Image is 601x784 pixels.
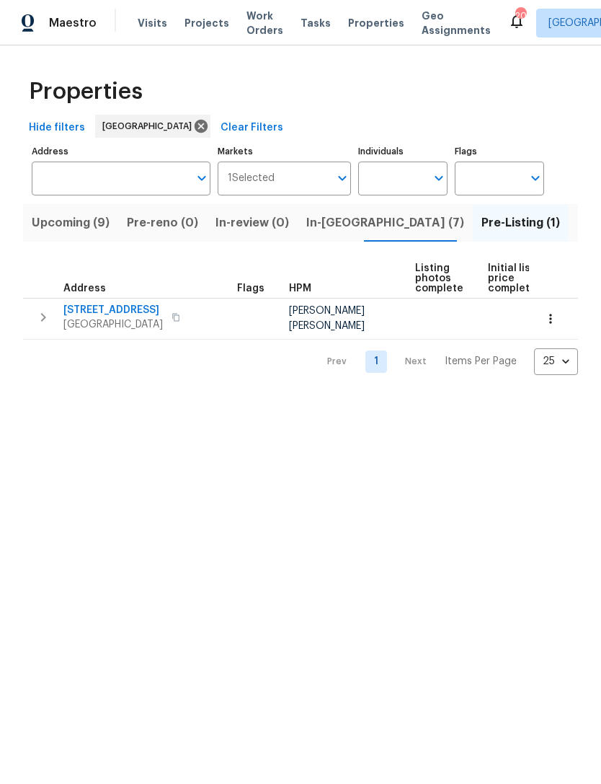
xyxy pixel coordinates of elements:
[49,16,97,30] span: Maestro
[289,306,365,330] span: [PERSON_NAME] [PERSON_NAME]
[445,354,517,369] p: Items Per Page
[455,147,544,156] label: Flags
[488,263,536,294] span: Initial list price complete
[237,283,264,294] span: Flags
[221,119,283,137] span: Clear Filters
[184,16,229,30] span: Projects
[29,119,85,137] span: Hide filters
[23,115,91,141] button: Hide filters
[525,168,546,188] button: Open
[95,115,210,138] div: [GEOGRAPHIC_DATA]
[102,119,197,133] span: [GEOGRAPHIC_DATA]
[138,16,167,30] span: Visits
[246,9,283,38] span: Work Orders
[300,18,331,28] span: Tasks
[306,213,464,233] span: In-[GEOGRAPHIC_DATA] (7)
[515,9,525,23] div: 20
[348,16,404,30] span: Properties
[32,147,210,156] label: Address
[63,317,163,332] span: [GEOGRAPHIC_DATA]
[534,343,578,380] div: 25
[365,351,387,373] a: Goto page 1
[332,168,352,188] button: Open
[127,213,198,233] span: Pre-reno (0)
[63,303,163,317] span: [STREET_ADDRESS]
[358,147,448,156] label: Individuals
[289,283,311,294] span: HPM
[192,168,212,188] button: Open
[218,147,352,156] label: Markets
[215,213,289,233] span: In-review (0)
[422,9,491,38] span: Geo Assignments
[313,348,578,375] nav: Pagination Navigation
[215,115,289,141] button: Clear Filters
[481,213,560,233] span: Pre-Listing (1)
[32,213,110,233] span: Upcoming (9)
[429,168,449,188] button: Open
[415,263,463,294] span: Listing photos complete
[63,283,106,294] span: Address
[228,172,275,185] span: 1 Selected
[29,84,143,99] span: Properties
